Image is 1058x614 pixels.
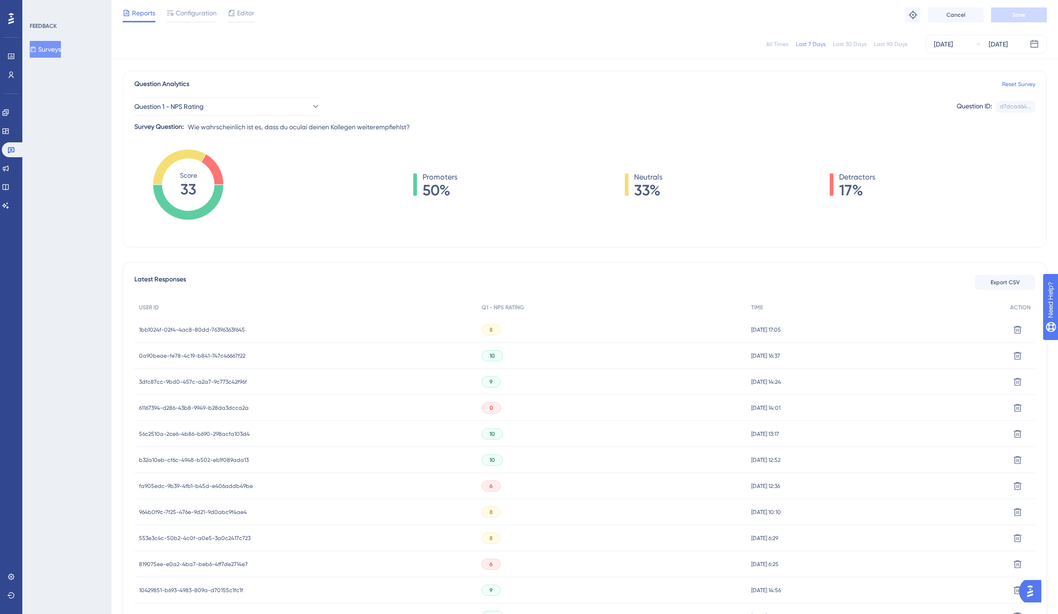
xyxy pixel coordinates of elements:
span: [DATE] 14:01 [751,404,780,412]
div: Last 90 Days [874,40,907,48]
span: b32a10eb-cf6c-4948-b502-eb1f089ada13 [139,456,249,464]
span: Editor [237,7,254,19]
div: [DATE] [934,39,953,50]
span: 8 [489,508,493,516]
button: Save [991,7,1047,22]
div: Last 30 Days [833,40,866,48]
button: Question 1 - NPS Rating [134,97,320,116]
span: Question 1 - NPS Rating [134,101,204,112]
span: [DATE] 17:05 [751,326,781,334]
span: Q1 - NPS RATING [482,304,524,311]
div: Survey Question: [134,121,184,133]
span: 0a90beae-fe78-4c19-b841-747c46667f22 [139,352,245,360]
span: [DATE] 14:56 [751,587,781,594]
div: FEEDBACK [30,22,57,30]
span: Wie wahrscheinlich ist es, dass du oculai deinen Kollegen weiterempfiehlst? [188,121,410,133]
span: [DATE] 6:25 [751,561,779,568]
span: [DATE] 12:36 [751,482,780,490]
span: 10 [489,430,495,438]
div: [DATE] [989,39,1008,50]
span: 50% [423,183,457,198]
span: 33% [634,183,662,198]
span: 61167394-d286-43b8-9949-b28da3dcca2a [139,404,249,412]
span: [DATE] 12:52 [751,456,780,464]
button: Cancel [928,7,984,22]
span: Promoters [423,172,457,183]
span: Latest Responses [134,274,186,291]
span: Cancel [946,11,965,19]
div: All Times [766,40,788,48]
span: 6 [489,561,493,568]
button: Surveys [30,41,61,58]
span: Save [1012,11,1025,19]
a: Reset Survey [1002,80,1035,88]
span: ACTION [1010,304,1031,311]
span: 10 [489,352,495,360]
span: 9 [489,378,493,386]
span: 9 [489,587,493,594]
span: Neutrals [634,172,662,183]
span: 3dfc87cc-9bd0-457c-a2a7-9c773c42f96f [139,378,247,386]
span: 1bb1024f-02f4-4ac8-80dd-76396363f645 [139,326,245,334]
span: 964b0f9c-7f25-476e-9d21-9d0abc9f4ae4 [139,508,247,516]
span: 56c2510a-2ce6-4b86-b690-298acfa103d4 [139,430,250,438]
span: Export CSV [991,279,1020,286]
span: 10 [489,456,495,464]
span: 553e3c4c-50b2-4c0f-a0e5-3a0c2417c723 [139,534,251,542]
span: Question Analytics [134,79,189,90]
span: Reports [132,7,155,19]
span: 17% [839,183,875,198]
span: [DATE] 13:17 [751,430,779,438]
tspan: 33 [180,180,196,198]
div: d7dcad64... [1000,103,1031,110]
span: Detractors [839,172,875,183]
span: [DATE] 14:24 [751,378,781,386]
span: [DATE] 16:37 [751,352,780,360]
button: Export CSV [975,275,1035,290]
span: Configuration [176,7,217,19]
div: Question ID: [957,100,992,113]
span: [DATE] 6:29 [751,534,778,542]
div: Last 7 Days [796,40,826,48]
span: [DATE] 10:10 [751,508,781,516]
tspan: Score [180,172,197,179]
span: 0 [489,404,493,412]
span: USER ID [139,304,159,311]
span: 8 [489,534,493,542]
span: 8 [489,326,493,334]
span: Need Help? [22,2,58,13]
span: 10429851-b693-4983-809a-d70155c1fc1f [139,587,243,594]
iframe: UserGuiding AI Assistant Launcher [1019,577,1047,605]
span: 6 [489,482,493,490]
span: 819075ee-e0a2-4ba7-beb6-4ff7de2714e7 [139,561,248,568]
span: TIME [751,304,763,311]
span: fa905edc-9b39-4fb1-b45d-e406addb49be [139,482,253,490]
